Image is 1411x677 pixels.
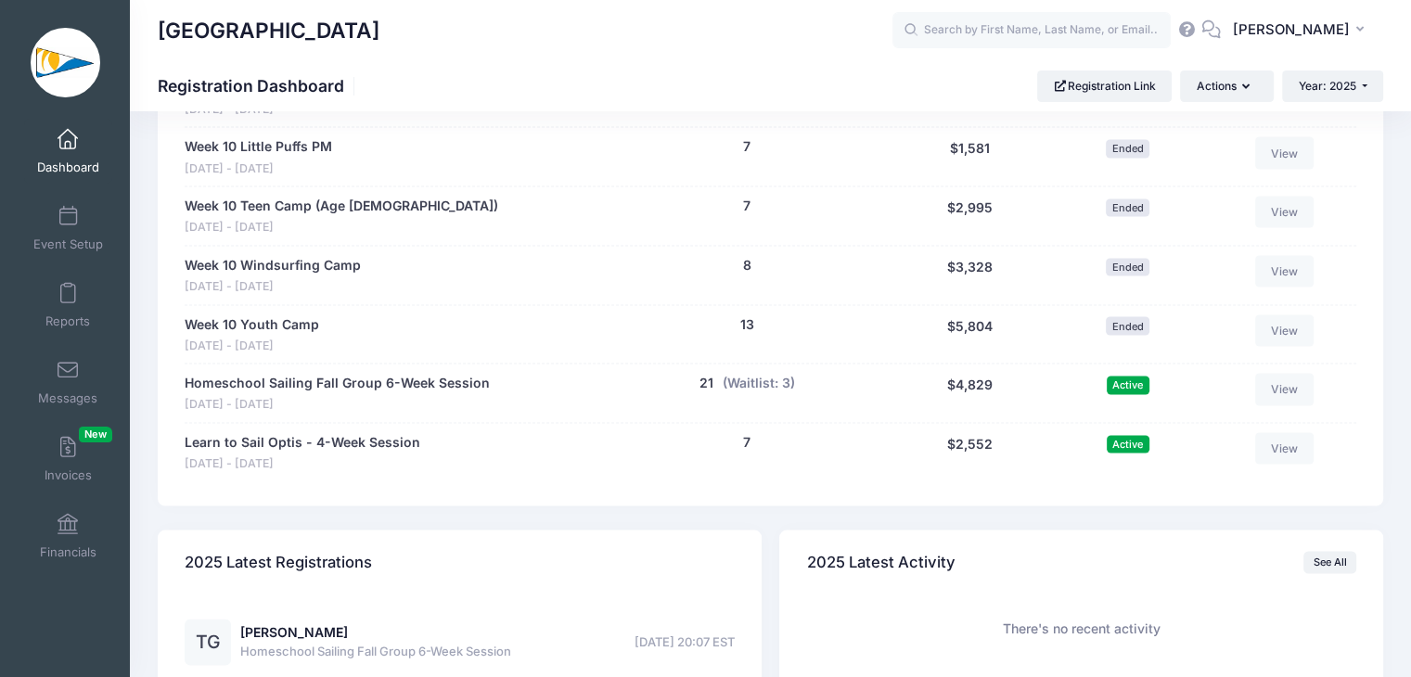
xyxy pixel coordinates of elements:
[1255,433,1315,465] a: View
[79,427,112,442] span: New
[158,76,360,96] h1: Registration Dashboard
[24,119,112,184] a: Dashboard
[185,256,361,275] a: Week 10 Windsurfing Camp
[185,620,231,666] div: TG
[743,137,750,157] button: 7
[1037,70,1172,102] a: Registration Link
[185,338,319,355] span: [DATE] - [DATE]
[185,433,420,453] a: Learn to Sail Optis - 4-Week Session
[45,467,92,483] span: Invoices
[185,315,319,335] a: Week 10 Youth Camp
[1255,315,1315,347] a: View
[37,160,99,175] span: Dashboard
[888,256,1052,296] div: $3,328
[185,536,372,589] h4: 2025 Latest Registrations
[1107,377,1149,394] span: Active
[185,278,361,296] span: [DATE] - [DATE]
[1255,197,1315,228] a: View
[240,643,511,661] span: Homeschool Sailing Fall Group 6-Week Session
[740,315,754,335] button: 13
[1180,70,1273,102] button: Actions
[892,12,1171,49] input: Search by First Name, Last Name, or Email...
[185,374,490,393] a: Homeschool Sailing Fall Group 6-Week Session
[1282,70,1383,102] button: Year: 2025
[1303,552,1356,574] a: See All
[185,160,332,178] span: [DATE] - [DATE]
[723,374,795,393] button: (Waitlist: 3)
[1255,374,1315,405] a: View
[699,374,713,393] button: 21
[185,137,332,157] a: Week 10 Little Puffs PM
[1233,19,1350,40] span: [PERSON_NAME]
[888,374,1052,414] div: $4,829
[743,433,750,453] button: 7
[24,350,112,415] a: Messages
[185,219,498,236] span: [DATE] - [DATE]
[1255,256,1315,287] a: View
[1299,79,1356,93] span: Year: 2025
[1106,140,1149,158] span: Ended
[31,28,100,97] img: Clearwater Community Sailing Center
[1106,199,1149,217] span: Ended
[1106,259,1149,276] span: Ended
[1106,317,1149,335] span: Ended
[24,504,112,568] a: Financials
[185,197,498,216] a: Week 10 Teen Camp (Age [DEMOGRAPHIC_DATA])
[807,536,956,589] h4: 2025 Latest Activity
[45,313,90,329] span: Reports
[185,396,490,414] span: [DATE] - [DATE]
[38,390,97,406] span: Messages
[24,427,112,492] a: InvoicesNew
[40,544,96,560] span: Financials
[635,633,735,652] span: [DATE] 20:07 EST
[185,455,420,473] span: [DATE] - [DATE]
[240,624,348,640] a: [PERSON_NAME]
[158,9,379,52] h1: [GEOGRAPHIC_DATA]
[743,197,750,216] button: 7
[807,620,1356,639] div: There's no recent activity
[1255,137,1315,169] a: View
[24,273,112,338] a: Reports
[888,315,1052,355] div: $5,804
[888,137,1052,177] div: $1,581
[1107,436,1149,453] span: Active
[888,197,1052,236] div: $2,995
[24,196,112,261] a: Event Setup
[33,236,103,252] span: Event Setup
[743,256,751,275] button: 8
[185,635,231,651] a: TG
[888,433,1052,473] div: $2,552
[1221,9,1383,52] button: [PERSON_NAME]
